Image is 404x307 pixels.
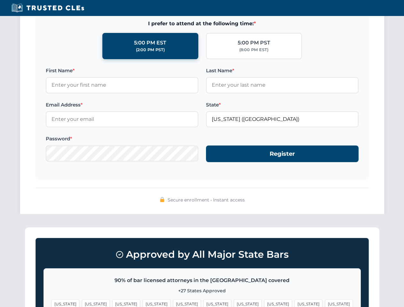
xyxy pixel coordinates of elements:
[51,276,353,285] p: 90% of bar licensed attorneys in the [GEOGRAPHIC_DATA] covered
[51,287,353,294] p: +27 States Approved
[206,111,359,127] input: Missouri (MO)
[10,3,86,13] img: Trusted CLEs
[206,101,359,109] label: State
[206,146,359,162] button: Register
[46,77,198,93] input: Enter your first name
[46,135,198,143] label: Password
[239,47,268,53] div: (8:00 PM EST)
[206,67,359,75] label: Last Name
[46,101,198,109] label: Email Address
[238,39,270,47] div: 5:00 PM PST
[44,246,361,263] h3: Approved by All Major State Bars
[168,196,245,203] span: Secure enrollment • Instant access
[46,20,359,28] span: I prefer to attend at the following time:
[160,197,165,202] img: 🔒
[206,77,359,93] input: Enter your last name
[134,39,166,47] div: 5:00 PM EST
[46,111,198,127] input: Enter your email
[136,47,165,53] div: (2:00 PM PST)
[46,67,198,75] label: First Name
